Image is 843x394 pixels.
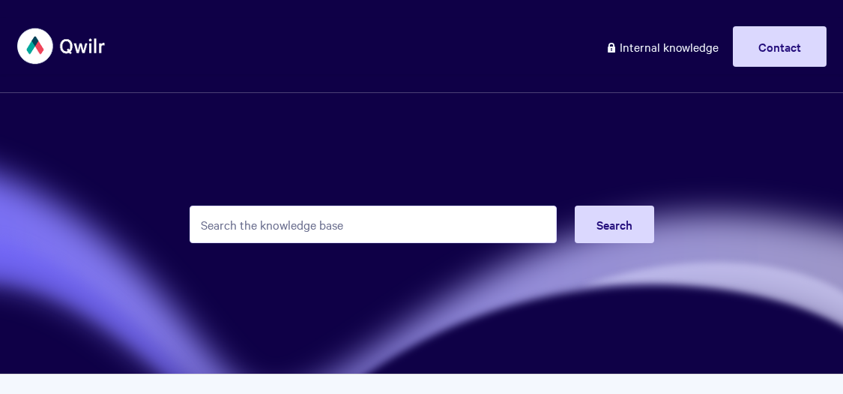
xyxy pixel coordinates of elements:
[17,18,106,74] img: Qwilr Help Center
[190,206,557,243] input: Search the knowledge base
[575,206,654,243] button: Search
[733,26,827,67] a: Contact
[594,26,730,67] a: Internal knowledge
[596,216,632,233] span: Search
